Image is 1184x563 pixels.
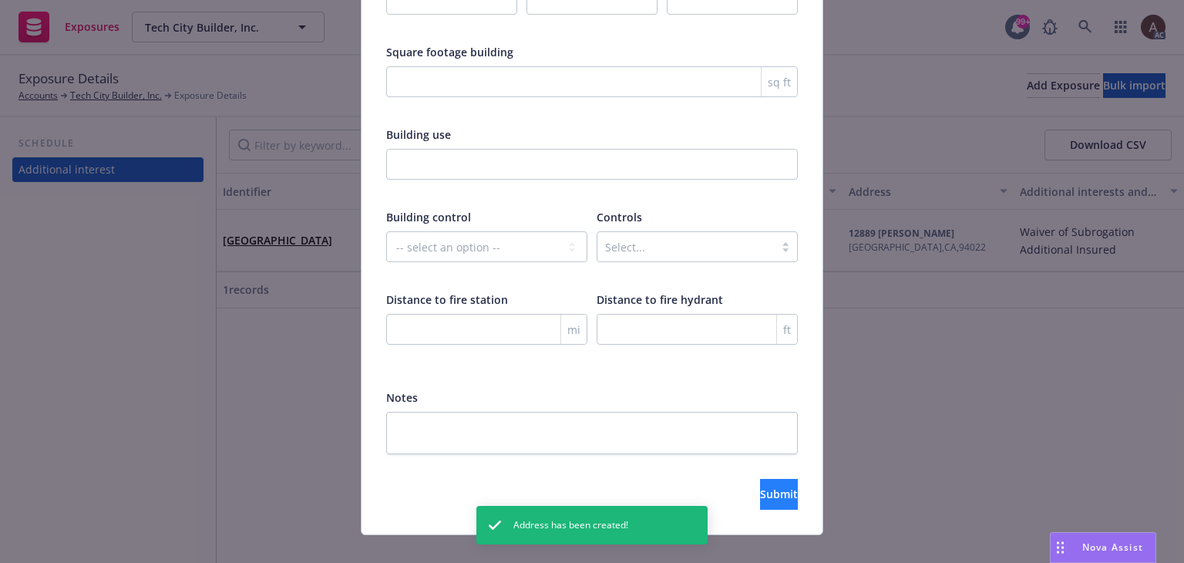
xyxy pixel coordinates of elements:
span: ft [783,322,791,338]
span: mi [567,322,580,338]
span: Nova Assist [1082,541,1143,554]
span: Notes [386,390,418,405]
span: Square footage building [386,45,513,59]
div: Drag to move [1051,533,1070,562]
span: Building control [386,210,471,224]
span: Submit [760,487,798,501]
span: Building use [386,127,451,142]
button: Submit [760,479,798,510]
span: Controls [597,210,642,224]
span: Distance to fire station [386,292,508,307]
span: Distance to fire hydrant [597,292,723,307]
button: Nova Assist [1050,532,1156,563]
span: Address has been created! [513,518,628,532]
span: sq ft [768,74,791,90]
